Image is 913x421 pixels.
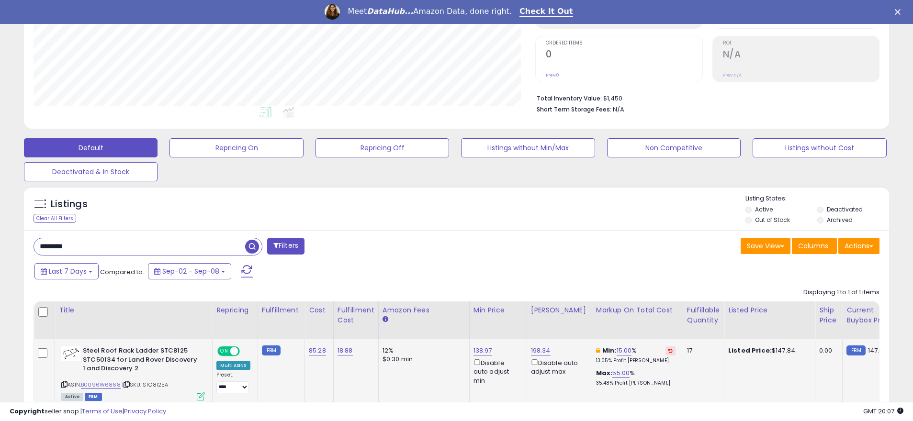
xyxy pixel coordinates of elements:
h2: 0 [546,49,702,62]
b: Short Term Storage Fees: [537,105,611,113]
label: Archived [827,216,853,224]
div: Cost [309,305,329,315]
div: Fulfillment Cost [338,305,374,325]
a: Check It Out [519,7,573,17]
button: Filters [267,238,304,255]
div: % [596,369,676,387]
button: Actions [838,238,879,254]
b: Min: [602,346,617,355]
label: Out of Stock [755,216,790,224]
div: 17 [687,346,717,355]
span: | SKU: STC8125A [122,381,169,388]
small: Amazon Fees. [383,315,388,324]
button: Repricing On [169,138,303,157]
h2: N/A [723,49,879,62]
span: OFF [238,347,254,355]
small: Prev: 0 [546,72,559,78]
span: 147.84 [868,346,888,355]
li: $1,450 [537,92,872,103]
button: Save View [741,238,790,254]
div: Clear All Filters [34,214,76,223]
button: Listings without Min/Max [461,138,595,157]
b: Total Inventory Value: [537,94,602,102]
a: 18.88 [338,346,353,355]
i: DataHub... [367,7,413,16]
div: % [596,346,676,364]
span: 2025-09-16 20:07 GMT [863,407,903,416]
div: Listed Price [728,305,811,315]
h5: Listings [51,198,88,211]
div: $147.84 [728,346,808,355]
img: Profile image for Georgie [325,4,340,20]
div: seller snap | | [10,407,166,416]
div: Fulfillable Quantity [687,305,720,325]
div: Title [59,305,208,315]
th: The percentage added to the cost of goods (COGS) that forms the calculator for Min & Max prices. [592,301,683,339]
a: Terms of Use [82,407,123,416]
div: Displaying 1 to 1 of 1 items [803,288,879,297]
div: Disable auto adjust max [531,357,585,376]
p: 35.48% Profit [PERSON_NAME] [596,380,676,387]
span: FBM [85,393,102,401]
span: ROI [723,41,879,46]
button: Sep-02 - Sep-08 [148,263,231,279]
button: Last 7 Days [34,263,99,279]
span: Last 7 Days [49,266,87,276]
div: Amazon Fees [383,305,465,315]
div: 0.00 [819,346,835,355]
div: Min Price [473,305,523,315]
button: Default [24,138,158,157]
div: Ship Price [819,305,838,325]
button: Repricing Off [316,138,449,157]
b: Listed Price: [728,346,772,355]
small: FBM [262,345,281,355]
span: ON [218,347,230,355]
strong: Copyright [10,407,45,416]
span: N/A [613,105,624,114]
a: 15.00 [617,346,632,355]
div: Multi ASINS [216,361,250,370]
label: Deactivated [827,205,863,213]
div: [PERSON_NAME] [531,305,588,315]
span: Columns [798,241,828,251]
a: 138.97 [473,346,492,355]
div: Current Buybox Price [846,305,896,325]
button: Columns [792,238,837,254]
div: Close [895,9,904,14]
button: Non Competitive [607,138,741,157]
span: Compared to: [100,267,144,277]
a: B0096W6868 [81,381,121,389]
small: Prev: N/A [723,72,742,78]
div: Meet Amazon Data, done right. [348,7,512,16]
div: Fulfillment [262,305,301,315]
a: Privacy Policy [124,407,166,416]
p: 13.05% Profit [PERSON_NAME] [596,357,676,364]
div: ASIN: [61,346,205,399]
img: 31f9tQ2+PfL._SL40_.jpg [61,346,80,361]
b: Max: [596,368,613,377]
a: 85.28 [309,346,326,355]
div: Preset: [216,372,250,393]
span: Sep-02 - Sep-08 [162,266,219,276]
span: All listings currently available for purchase on Amazon [61,393,83,401]
div: Disable auto adjust min [473,357,519,385]
div: Markup on Total Cost [596,305,679,315]
button: Listings without Cost [753,138,886,157]
small: FBM [846,345,865,355]
div: 12% [383,346,462,355]
p: Listing States: [745,194,889,203]
button: Deactivated & In Stock [24,162,158,181]
a: 198.34 [531,346,551,355]
div: Repricing [216,305,254,315]
label: Active [755,205,773,213]
b: Steel Roof Rack Ladder STC8125 STC50134 for Land Rover Discovery 1 and Discovery 2 [83,346,199,376]
span: Ordered Items [546,41,702,46]
div: $0.30 min [383,355,462,364]
a: 55.00 [612,368,630,378]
